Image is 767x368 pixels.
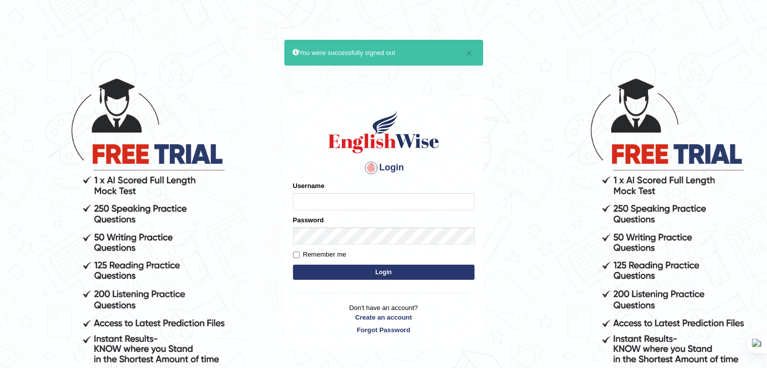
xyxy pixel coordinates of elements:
button: × [466,48,472,58]
a: Forgot Password [293,325,475,335]
img: Logo of English Wise sign in for intelligent practice with AI [326,109,441,155]
button: Login [293,265,475,280]
a: Create an account [293,313,475,322]
label: Username [293,181,325,191]
label: Password [293,215,324,225]
h4: Login [293,160,475,176]
input: Remember me [293,252,300,258]
p: Don't have an account? [293,303,475,334]
label: Remember me [293,250,346,260]
div: You were successfully signed out [284,40,483,66]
